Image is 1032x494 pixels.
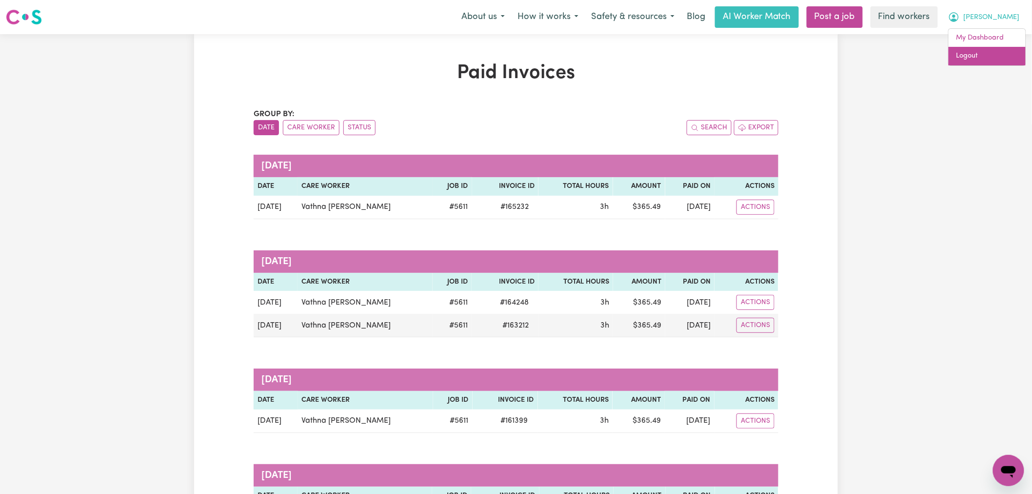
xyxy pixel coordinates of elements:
a: Post a job [807,6,863,28]
th: Care Worker [298,177,433,196]
td: [DATE] [254,291,298,314]
span: 3 hours [600,203,609,211]
span: 3 hours [600,299,609,307]
button: Export [734,120,778,135]
td: [DATE] [665,291,714,314]
caption: [DATE] [254,250,778,273]
th: Date [254,391,298,410]
th: Paid On [665,273,714,291]
td: # 5611 [433,291,472,314]
td: Vathna [PERSON_NAME] [298,196,433,219]
a: My Dashboard [949,29,1026,47]
button: sort invoices by date [254,120,279,135]
span: 3 hours [600,322,609,329]
th: Invoice ID [472,177,538,196]
h1: Paid Invoices [254,62,778,85]
th: Care Worker [298,273,432,291]
button: Actions [736,295,774,310]
a: AI Worker Match [715,6,799,28]
td: $ 365.49 [613,314,665,337]
th: Total Hours [538,273,613,291]
a: Blog [681,6,711,28]
th: Job ID [433,391,473,410]
button: sort invoices by paid status [343,120,376,135]
span: [PERSON_NAME] [964,12,1020,23]
td: Vathna [PERSON_NAME] [298,314,432,337]
td: # 5611 [433,314,472,337]
span: Group by: [254,110,295,118]
th: Date [254,273,298,291]
th: Total Hours [538,391,613,410]
caption: [DATE] [254,464,778,487]
td: $ 365.49 [613,196,665,219]
th: Date [254,177,298,196]
img: Careseekers logo [6,8,42,26]
th: Paid On [665,391,714,410]
div: My Account [948,28,1026,66]
span: # 165232 [495,201,535,213]
button: About us [455,7,511,27]
th: Job ID [433,273,472,291]
th: Amount [613,391,665,410]
td: [DATE] [254,196,298,219]
iframe: Button to launch messaging window [993,455,1024,486]
button: Actions [736,413,774,429]
a: Logout [949,47,1026,65]
td: $ 365.49 [613,291,665,314]
button: How it works [511,7,585,27]
button: sort invoices by care worker [283,120,339,135]
th: Amount [613,177,665,196]
button: Actions [736,200,774,215]
span: # 164248 [494,297,535,309]
a: Careseekers logo [6,6,42,28]
button: Safety & resources [585,7,681,27]
span: 3 hours [600,417,609,425]
td: [DATE] [665,314,714,337]
button: Actions [736,318,774,333]
th: Paid On [665,177,714,196]
span: # 161399 [495,415,534,427]
th: Care Worker [298,391,433,410]
th: Job ID [433,177,472,196]
a: Find workers [871,6,938,28]
td: [DATE] [665,196,714,219]
th: Amount [613,273,665,291]
th: Invoice ID [472,273,538,291]
caption: [DATE] [254,369,778,391]
td: # 5611 [433,196,472,219]
span: # 163212 [496,320,535,331]
th: Actions [714,177,778,196]
td: $ 365.49 [613,410,665,433]
td: [DATE] [254,410,298,433]
button: Search [687,120,732,135]
th: Actions [714,391,778,410]
caption: [DATE] [254,155,778,177]
th: Actions [714,273,778,291]
button: My Account [942,7,1026,27]
th: Invoice ID [473,391,538,410]
td: [DATE] [254,314,298,337]
td: Vathna [PERSON_NAME] [298,410,433,433]
td: [DATE] [665,410,714,433]
th: Total Hours [538,177,613,196]
td: # 5611 [433,410,473,433]
td: Vathna [PERSON_NAME] [298,291,432,314]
